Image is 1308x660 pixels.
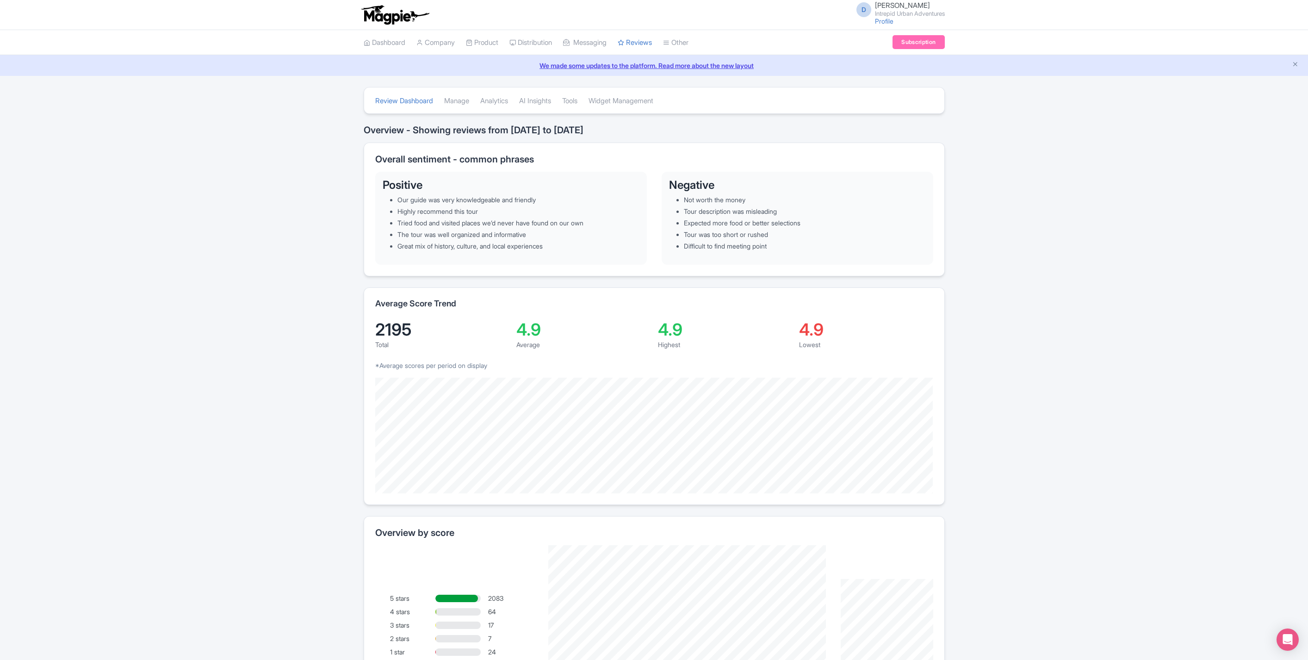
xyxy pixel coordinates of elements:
[875,1,930,10] span: [PERSON_NAME]
[364,30,405,56] a: Dashboard
[390,620,435,630] div: 3 stars
[480,88,508,114] a: Analytics
[684,195,926,205] li: Not worth the money
[488,620,533,630] div: 17
[488,634,533,643] div: 7
[563,30,607,56] a: Messaging
[375,154,933,164] h2: Overall sentiment - common phrases
[397,195,639,205] li: Our guide was very knowledgeable and friendly
[1277,629,1299,651] div: Open Intercom Messenger
[375,361,933,370] p: *Average scores per period on display
[1292,60,1299,70] button: Close announcement
[488,607,533,616] div: 64
[375,340,509,349] div: Total
[856,2,871,17] span: D
[684,241,926,251] li: Difficult to find meeting point
[893,35,944,49] a: Subscription
[799,321,933,338] div: 4.9
[509,30,552,56] a: Distribution
[390,593,435,603] div: 5 stars
[618,30,652,56] a: Reviews
[684,230,926,239] li: Tour was too short or rushed
[6,61,1302,70] a: We made some updates to the platform. Read more about the new layout
[669,179,926,191] h3: Negative
[799,340,933,349] div: Lowest
[658,340,792,349] div: Highest
[364,125,945,135] h2: Overview - Showing reviews from [DATE] to [DATE]
[397,241,639,251] li: Great mix of history, culture, and local experiences
[375,88,433,114] a: Review Dashboard
[397,218,639,228] li: Tried food and visited places we’d never have found on our own
[466,30,498,56] a: Product
[488,593,533,603] div: 2083
[562,88,577,114] a: Tools
[851,2,945,17] a: D [PERSON_NAME] Intrepid Urban Adventures
[516,340,651,349] div: Average
[375,528,933,538] h2: Overview by score
[875,17,893,25] a: Profile
[375,299,456,308] h2: Average Score Trend
[444,88,469,114] a: Manage
[390,634,435,643] div: 2 stars
[397,230,639,239] li: The tour was well organized and informative
[684,206,926,216] li: Tour description was misleading
[684,218,926,228] li: Expected more food or better selections
[397,206,639,216] li: Highly recommend this tour
[516,321,651,338] div: 4.9
[519,88,551,114] a: AI Insights
[416,30,455,56] a: Company
[383,179,639,191] h3: Positive
[589,88,653,114] a: Widget Management
[390,607,435,616] div: 4 stars
[658,321,792,338] div: 4.9
[375,321,509,338] div: 2195
[488,647,533,657] div: 24
[390,647,435,657] div: 1 star
[875,11,945,17] small: Intrepid Urban Adventures
[359,5,431,25] img: logo-ab69f6fb50320c5b225c76a69d11143b.png
[663,30,688,56] a: Other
